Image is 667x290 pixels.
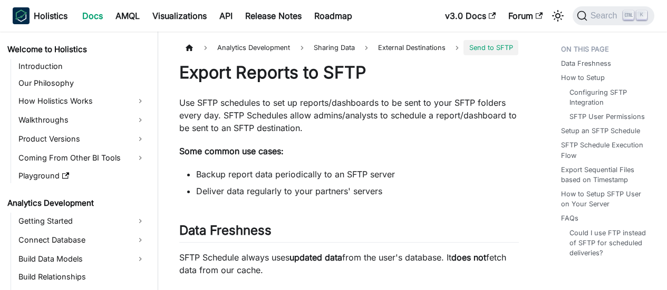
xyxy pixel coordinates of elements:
[76,7,109,24] a: Docs
[15,93,149,109] a: How Holistics Works
[179,146,284,156] strong: Some common use cases:
[308,7,359,24] a: Roadmap
[561,73,605,83] a: How to Setup
[13,7,67,24] a: HolisticsHolistics
[15,76,149,91] a: Our Philosophy
[34,9,67,22] b: Holistics
[569,112,645,122] a: SFTP User Permissions
[549,7,566,24] button: Switch between dark and light mode (currently light mode)
[13,7,30,24] img: Holistics
[179,62,519,83] h1: Export Reports to SFTP
[179,96,519,134] p: Use SFTP schedules to set up reports/dashboards to be sent to your SFTP folders every day. SFTP S...
[15,149,149,166] a: Coming From Other BI Tools
[561,189,650,209] a: How to Setup SFTP User on Your Server
[15,112,149,128] a: Walkthroughs
[15,232,149,248] a: Connect Database
[179,40,519,55] nav: Breadcrumbs
[561,58,611,68] a: Data Freshness
[502,7,549,24] a: Forum
[179,223,519,243] h2: Data Freshness
[308,40,360,55] span: Sharing Data
[15,168,149,183] a: Playground
[179,251,519,276] p: SFTP Schedule always uses from the user's database. It fetch data from our cache.
[451,252,486,263] strong: does not
[4,42,149,57] a: Welcome to Holistics
[239,7,308,24] a: Release Notes
[212,40,295,55] span: Analytics Development
[15,131,149,147] a: Product Versions
[179,40,199,55] a: Home page
[146,7,213,24] a: Visualizations
[196,185,519,197] li: Deliver data regularly to your partners' servers
[196,168,519,181] li: Backup report data periodically to an SFTP server
[573,6,654,25] button: Search (Ctrl+K)
[15,59,149,74] a: Introduction
[561,213,578,223] a: FAQs
[289,252,342,263] strong: updated data
[4,196,149,211] a: Analytics Development
[15,213,149,229] a: Getting Started
[561,140,650,160] a: SFTP Schedule Execution Flow
[439,7,502,24] a: v3.0 Docs
[569,228,646,258] a: Could I use FTP instead of SFTP for scheduled deliveries?
[213,7,239,24] a: API
[15,251,149,267] a: Build Data Models
[587,11,624,21] span: Search
[378,44,446,52] span: External Destinations
[569,87,646,107] a: Configuring SFTP Integration
[561,165,650,185] a: Export Sequential Files based on Timestamp
[15,269,149,284] a: Build Relationships
[109,7,146,24] a: AMQL
[636,11,647,20] kbd: K
[561,126,640,136] a: Setup an SFTP Schedule
[463,40,518,55] span: Send to SFTP
[373,40,451,55] a: External Destinations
